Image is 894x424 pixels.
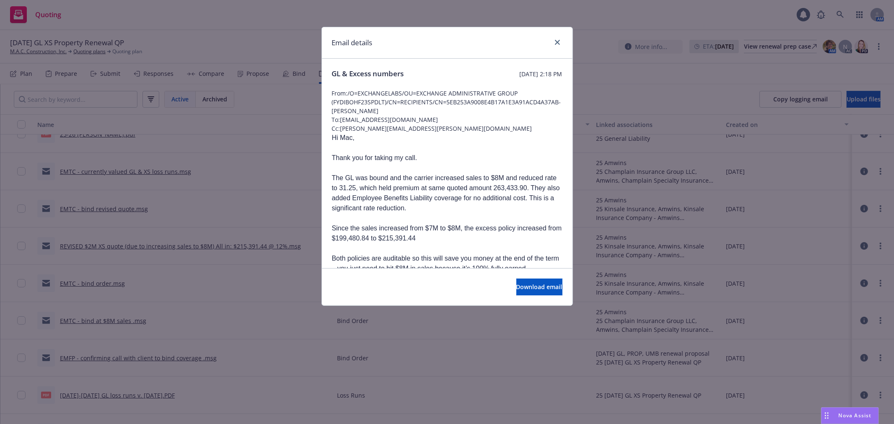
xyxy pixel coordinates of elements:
[332,173,562,213] p: The GL was bound and the carrier increased sales to $8M and reduced rate to 31.25, which held pre...
[332,223,562,243] p: Since the sales increased from $7M to $8M, the excess policy increased from $199,480.84 to $215,3...
[332,253,562,274] p: Both policies are auditable so this will save you money at the end of the term – you just need to...
[520,70,562,78] span: [DATE] 2:18 PM
[332,69,404,79] span: GL & Excess numbers
[821,408,832,424] div: Drag to move
[332,89,562,115] span: From: /O=EXCHANGELABS/OU=EXCHANGE ADMINISTRATIVE GROUP (FYDIBOHF23SPDLT)/CN=RECIPIENTS/CN=5EB253A...
[516,279,562,295] button: Download email
[332,153,562,163] p: Thank you for taking my call.
[516,283,562,291] span: Download email
[332,124,562,133] span: Cc: [PERSON_NAME][EMAIL_ADDRESS][PERSON_NAME][DOMAIN_NAME]
[821,407,879,424] button: Nova Assist
[839,412,872,419] span: Nova Assist
[332,37,373,48] h1: Email details
[332,115,562,124] span: To: [EMAIL_ADDRESS][DOMAIN_NAME]
[552,37,562,47] a: close
[332,133,562,143] p: Hi Mac,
